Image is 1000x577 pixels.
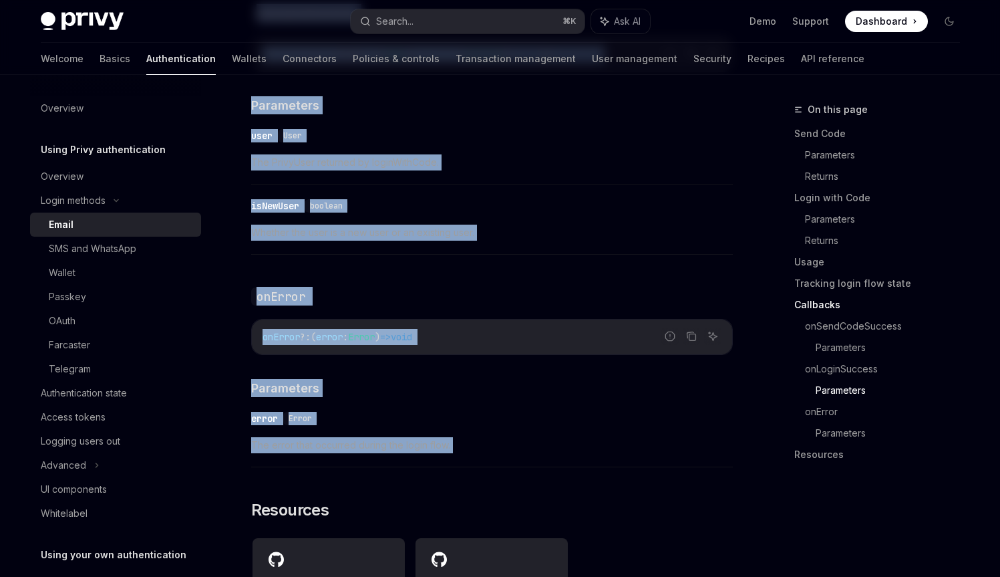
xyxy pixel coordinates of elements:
button: Report incorrect code [661,328,679,345]
span: ) [375,331,380,343]
a: Security [693,43,731,75]
span: onError [263,331,300,343]
a: Tracking login flow state [794,273,971,294]
a: Policies & controls [353,43,440,75]
a: Resources [794,444,971,465]
a: Authentication state [30,381,201,405]
div: Whitelabel [41,505,88,522]
a: Authentication [146,43,216,75]
a: Basics [100,43,130,75]
a: Parameters [816,337,971,358]
a: Send Code [794,123,971,144]
img: dark logo [41,12,124,31]
a: Overview [30,96,201,120]
div: Wallet [49,265,75,281]
a: Support [792,15,829,28]
a: Login with Code [794,187,971,209]
a: Overview [30,164,201,189]
a: Parameters [816,423,971,444]
a: Parameters [805,209,971,230]
a: onSendCodeSuccess [805,316,971,337]
a: Wallet [30,261,201,285]
a: Usage [794,251,971,273]
span: Dashboard [856,15,907,28]
a: onLoginSuccess [805,358,971,380]
button: Ask AI [704,328,721,345]
div: Advanced [41,457,86,473]
span: Parameters [251,379,319,397]
a: Welcome [41,43,84,75]
span: The error that occurred during the login flow. [251,437,733,453]
a: Returns [805,166,971,187]
a: Demo [749,15,776,28]
span: Error [289,413,312,424]
a: User management [592,43,677,75]
span: Ask AI [614,15,641,28]
span: ( [311,331,316,343]
span: error [316,331,343,343]
h5: Using Privy authentication [41,142,166,158]
button: Ask AI [591,9,650,33]
div: Farcaster [49,337,90,353]
div: Access tokens [41,409,106,425]
div: SMS and WhatsApp [49,241,136,257]
a: Recipes [747,43,785,75]
a: Wallets [232,43,267,75]
a: Transaction management [456,43,576,75]
div: UI components [41,481,107,497]
a: Dashboard [845,11,928,32]
div: error [251,412,278,425]
a: Connectors [283,43,337,75]
span: Whether the user is a new user or an existing user. [251,225,733,241]
code: onError [251,287,311,306]
a: Farcaster [30,333,201,357]
div: Overview [41,168,84,185]
a: API reference [801,43,864,75]
span: On this page [808,102,868,118]
button: Toggle dark mode [939,11,960,32]
span: boolean [310,201,343,211]
span: ⌘ K [562,16,576,27]
div: isNewUser [251,199,299,213]
button: Copy the contents from the code block [683,328,700,345]
span: Parameters [251,96,319,114]
button: Search...⌘K [351,9,585,33]
a: UI components [30,477,201,501]
span: Error [348,331,375,343]
span: ?: [300,331,311,343]
span: => [380,331,391,343]
span: void [391,331,412,343]
a: Parameters [805,144,971,166]
a: Passkey [30,285,201,309]
div: Email [49,217,73,233]
a: Returns [805,230,971,251]
div: Passkey [49,289,86,305]
a: Callbacks [794,294,971,316]
span: Resources [251,499,329,521]
span: User [283,130,302,141]
a: Parameters [816,380,971,401]
span: The PrivyUser returned by loginWithCode. [251,154,733,170]
div: Overview [41,100,84,116]
div: Login methods [41,193,106,209]
h5: Using your own authentication [41,547,186,563]
a: Access tokens [30,405,201,429]
a: Telegram [30,357,201,381]
div: user [251,129,273,142]
a: Logging users out [30,429,201,453]
div: Search... [376,13,413,29]
div: OAuth [49,313,75,329]
a: Email [30,213,201,237]
a: SMS and WhatsApp [30,237,201,261]
a: onError [805,401,971,423]
a: OAuth [30,309,201,333]
a: Whitelabel [30,501,201,526]
span: : [343,331,348,343]
div: Logging users out [41,433,120,449]
div: Telegram [49,361,91,377]
div: Authentication state [41,385,127,401]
